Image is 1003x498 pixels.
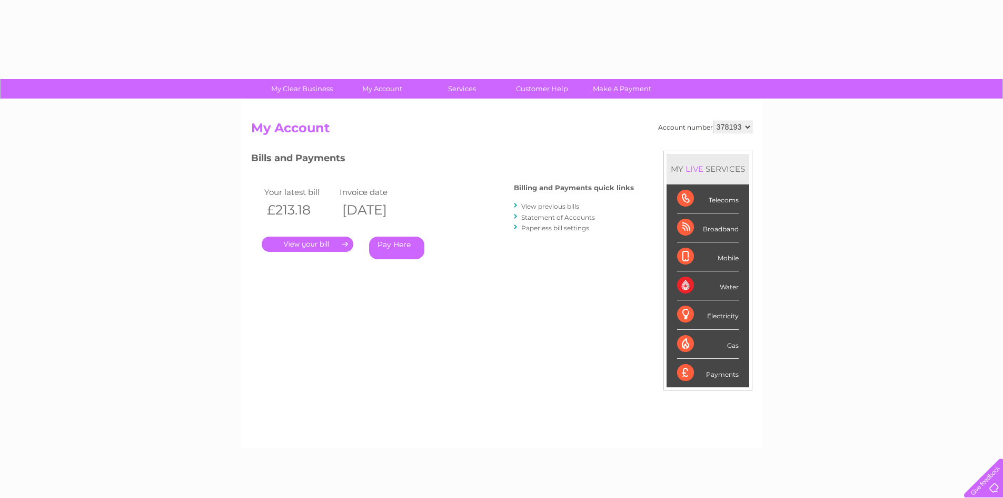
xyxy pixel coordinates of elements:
h2: My Account [251,121,752,141]
div: Mobile [677,242,739,271]
div: Account number [658,121,752,133]
div: Water [677,271,739,300]
h3: Bills and Payments [251,151,634,169]
div: Electricity [677,300,739,329]
div: Broadband [677,213,739,242]
td: Your latest bill [262,185,337,199]
a: View previous bills [521,202,579,210]
a: Pay Here [369,237,424,259]
td: Invoice date [337,185,413,199]
div: LIVE [683,164,706,174]
th: [DATE] [337,199,413,221]
a: My Account [339,79,425,99]
a: My Clear Business [259,79,345,99]
h4: Billing and Payments quick links [514,184,634,192]
a: . [262,237,353,252]
a: Services [419,79,505,99]
div: MY SERVICES [667,154,749,184]
div: Payments [677,359,739,387]
div: Telecoms [677,184,739,213]
a: Statement of Accounts [521,213,595,221]
a: Customer Help [499,79,585,99]
th: £213.18 [262,199,337,221]
a: Paperless bill settings [521,224,589,232]
div: Gas [677,330,739,359]
a: Make A Payment [579,79,666,99]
